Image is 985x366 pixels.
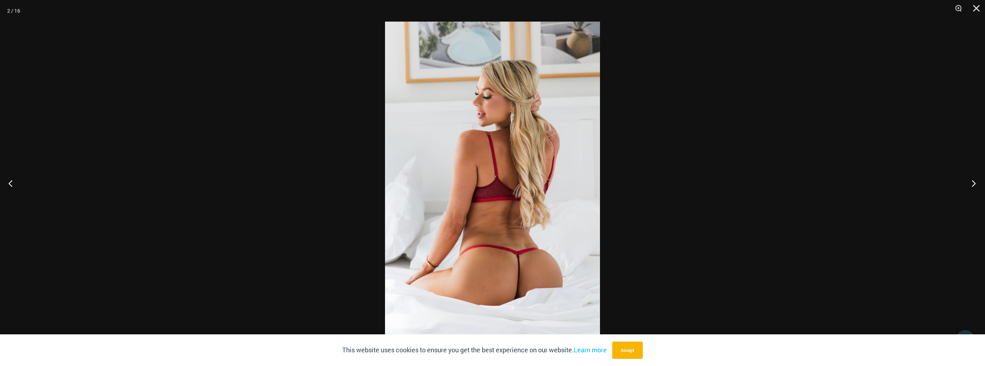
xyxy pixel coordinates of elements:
[612,342,643,359] button: Accept
[574,345,607,354] a: Learn more
[342,345,607,356] p: This website uses cookies to ensure you get the best experience on our website.
[958,165,985,201] button: Next
[385,22,600,344] img: Guilty Pleasures Red 1045 Bra 689 Micro 06
[7,5,20,16] div: 2 / 16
